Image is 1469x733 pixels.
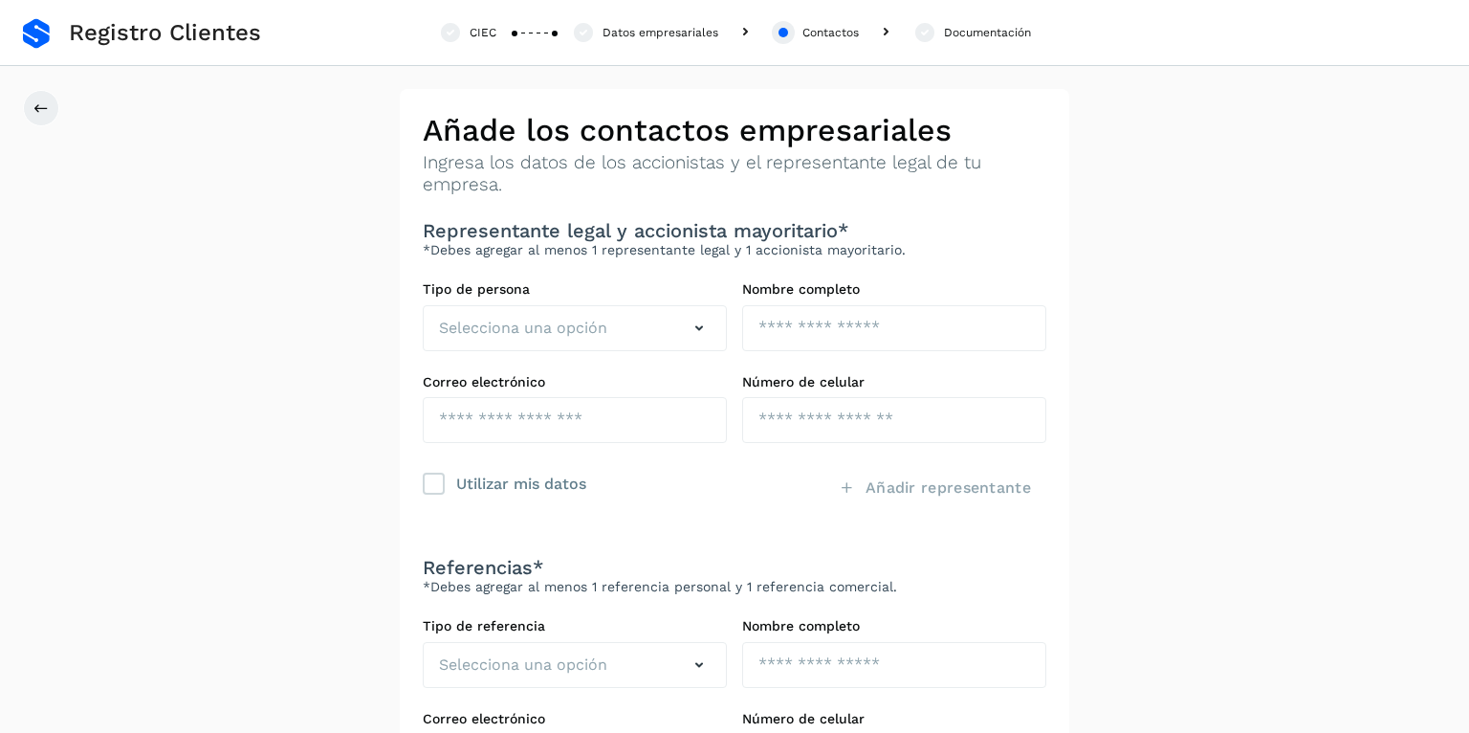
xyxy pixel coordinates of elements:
span: Añadir representante [866,478,1031,499]
span: Registro Clientes [69,19,261,47]
div: Utilizar mis datos [456,470,586,496]
label: Correo electrónico [423,374,727,390]
div: Datos empresariales [603,24,718,41]
div: Contactos [802,24,859,41]
h3: Representante legal y accionista mayoritario* [423,219,1046,242]
label: Número de celular [742,374,1046,390]
h3: Referencias* [423,556,1046,579]
label: Nombre completo [742,281,1046,298]
label: Correo electrónico [423,711,727,727]
label: Tipo de referencia [423,618,727,634]
label: Número de celular [742,711,1046,727]
span: Selecciona una opción [439,317,607,340]
p: Ingresa los datos de los accionistas y el representante legal de tu empresa. [423,152,1046,196]
div: Documentación [944,24,1031,41]
div: CIEC [470,24,496,41]
p: *Debes agregar al menos 1 referencia personal y 1 referencia comercial. [423,579,1046,595]
button: Añadir representante [823,466,1046,510]
span: Selecciona una opción [439,654,607,677]
label: Tipo de persona [423,281,727,298]
p: *Debes agregar al menos 1 representante legal y 1 accionista mayoritario. [423,242,1046,258]
h2: Añade los contactos empresariales [423,112,1046,148]
label: Nombre completo [742,618,1046,634]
